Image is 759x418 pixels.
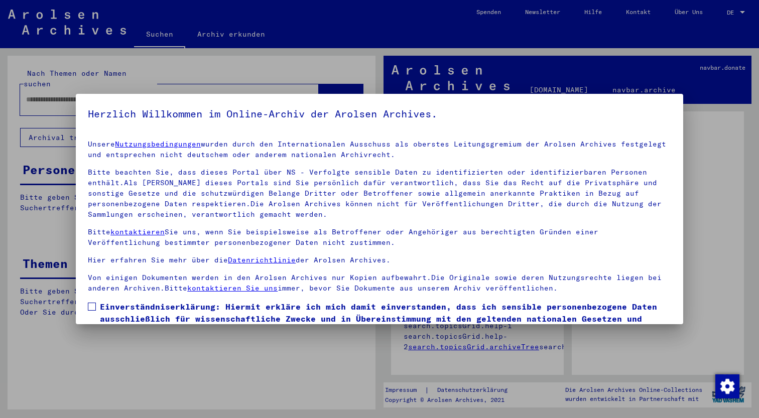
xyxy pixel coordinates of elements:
a: Nutzungsbedingungen [115,140,201,149]
h5: Herzlich Willkommen im Online-Archiv der Arolsen Archives. [88,106,671,122]
a: Datenrichtlinie [228,255,296,264]
p: Unsere wurden durch den Internationalen Ausschuss als oberstes Leitungsgremium der Arolsen Archiv... [88,139,671,160]
span: Einverständniserklärung: Hiermit erkläre ich mich damit einverstanden, dass ich sensible personen... [100,301,671,349]
p: Bitte beachten Sie, dass dieses Portal über NS - Verfolgte sensible Daten zu identifizierten oder... [88,167,671,220]
p: Bitte Sie uns, wenn Sie beispielsweise als Betroffener oder Angehöriger aus berechtigten Gründen ... [88,227,671,248]
a: kontaktieren Sie uns [187,284,278,293]
p: Von einigen Dokumenten werden in den Arolsen Archives nur Kopien aufbewahrt.Die Originale sowie d... [88,272,671,294]
img: Zustimmung ändern [715,374,739,398]
a: kontaktieren [110,227,165,236]
p: Hier erfahren Sie mehr über die der Arolsen Archives. [88,255,671,265]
